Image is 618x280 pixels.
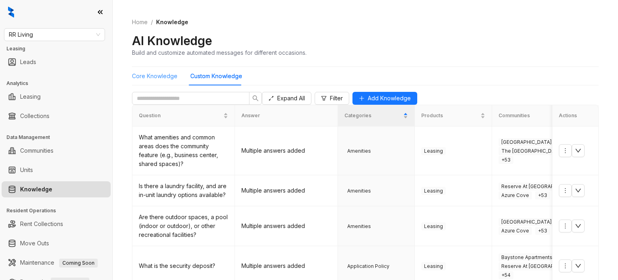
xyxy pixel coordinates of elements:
span: Expand All [277,94,305,103]
span: The [GEOGRAPHIC_DATA] [499,147,565,155]
span: Azure Cove [499,191,532,199]
div: What amenities and common areas does the community feature (e.g., business center, shared spaces)? [139,133,228,168]
span: + 53 [535,227,550,235]
li: Units [2,162,111,178]
th: Actions [552,105,599,127]
span: Question [139,112,222,120]
a: Collections [20,108,49,124]
span: more [562,223,569,229]
a: Units [20,162,33,178]
div: Custom Knowledge [190,72,242,81]
span: Baystone Apartments [499,253,555,261]
a: Home [130,18,149,27]
li: Rent Collections [2,216,111,232]
img: logo [8,6,14,18]
span: Filter [330,94,343,103]
span: Amenities [344,147,374,155]
h2: AI Knowledge [132,33,212,48]
span: [GEOGRAPHIC_DATA] [499,138,554,146]
button: Filter [315,92,349,105]
span: + 53 [499,156,513,164]
a: Knowledge [20,181,52,197]
span: + 53 [535,191,550,199]
span: more [562,263,569,269]
span: search [252,95,259,102]
span: Leasing [421,147,446,155]
th: Products [415,105,492,127]
td: Multiple answers added [235,175,338,206]
button: Expand All [262,92,311,105]
a: Move Outs [20,235,49,251]
a: Leads [20,54,36,70]
button: Add Knowledge [352,92,417,105]
span: down [575,223,581,229]
span: Leasing [421,262,446,270]
div: Are there outdoor spaces, a pool (indoor or outdoor), or other recreational facilities? [139,213,228,239]
li: Move Outs [2,235,111,251]
span: Leasing [421,222,446,230]
div: Build and customize automated messages for different occasions. [132,48,307,57]
span: Reserve At [GEOGRAPHIC_DATA] [499,183,582,191]
span: Coming Soon [59,259,98,268]
span: down [575,187,581,194]
li: Knowledge [2,181,111,197]
td: Multiple answers added [235,206,338,246]
li: Leads [2,54,111,70]
span: more [562,187,569,194]
span: more [562,147,569,154]
span: Amenities [344,187,374,195]
span: expand-alt [268,95,274,101]
span: Amenities [344,222,374,230]
td: Multiple answers added [235,127,338,175]
li: / [151,18,153,27]
span: Communities [499,112,556,120]
span: Azure Cove [499,227,532,235]
a: Communities [20,143,54,159]
span: Knowledge [156,19,188,25]
div: Core Knowledge [132,72,177,81]
th: Answer [235,105,338,127]
h3: Data Management [6,134,112,141]
span: Reserve At [GEOGRAPHIC_DATA] [499,262,582,270]
a: Leasing [20,89,41,105]
span: down [575,147,581,154]
span: RR Living [9,29,100,41]
span: Categories [344,112,402,120]
li: Collections [2,108,111,124]
div: Is there a laundry facility, and are in-unit laundry options available? [139,182,228,199]
li: Leasing [2,89,111,105]
span: down [575,263,581,269]
span: Products [421,112,478,120]
th: Communities [492,105,569,127]
h3: Resident Operations [6,207,112,214]
span: + 54 [499,271,513,279]
li: Maintenance [2,255,111,271]
th: Question [132,105,235,127]
span: Leasing [421,187,446,195]
span: [GEOGRAPHIC_DATA] [499,218,554,226]
li: Communities [2,143,111,159]
div: What is the security deposit? [139,261,228,270]
span: plus [359,95,365,101]
a: Rent Collections [20,216,63,232]
span: Application Policy [344,262,392,270]
h3: Leasing [6,45,112,52]
span: filter [321,95,327,101]
span: Add Knowledge [368,94,411,103]
h3: Analytics [6,80,112,87]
